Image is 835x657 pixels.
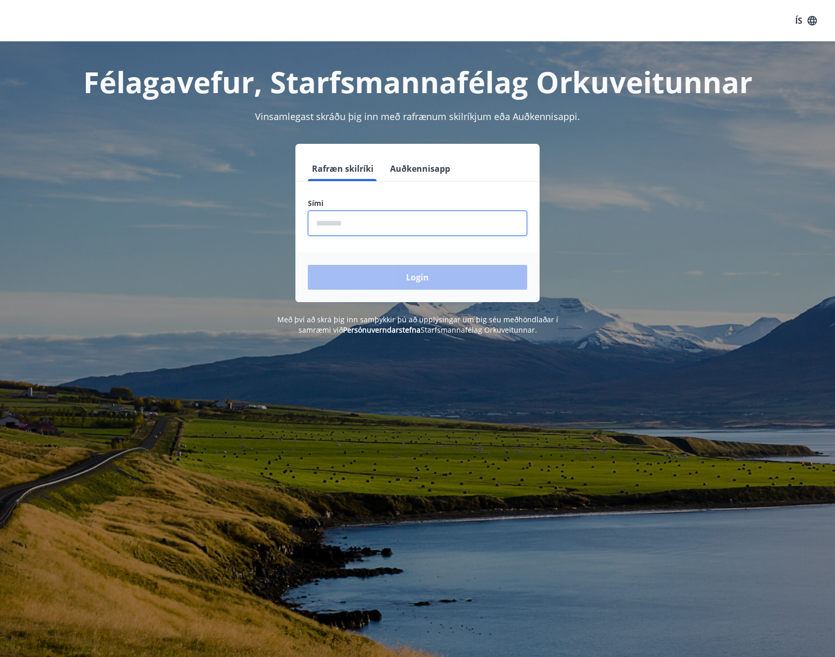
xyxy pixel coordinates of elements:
button: Rafræn skilríki [308,156,378,181]
h1: Félagavefur, Starfsmannafélag Orkuveitunnar [57,62,778,101]
label: Sími [308,198,527,208]
button: Auðkennisapp [386,156,454,181]
span: Með því að skrá þig inn samþykkir þú að upplýsingar um þig séu meðhöndlaðar í samræmi við Starfsm... [277,315,558,335]
span: Vinsamlegast skráðu þig inn með rafrænum skilríkjum eða Auðkennisappi. [255,110,580,123]
button: ÍS [789,11,823,30]
a: Persónuverndarstefna [343,325,421,335]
